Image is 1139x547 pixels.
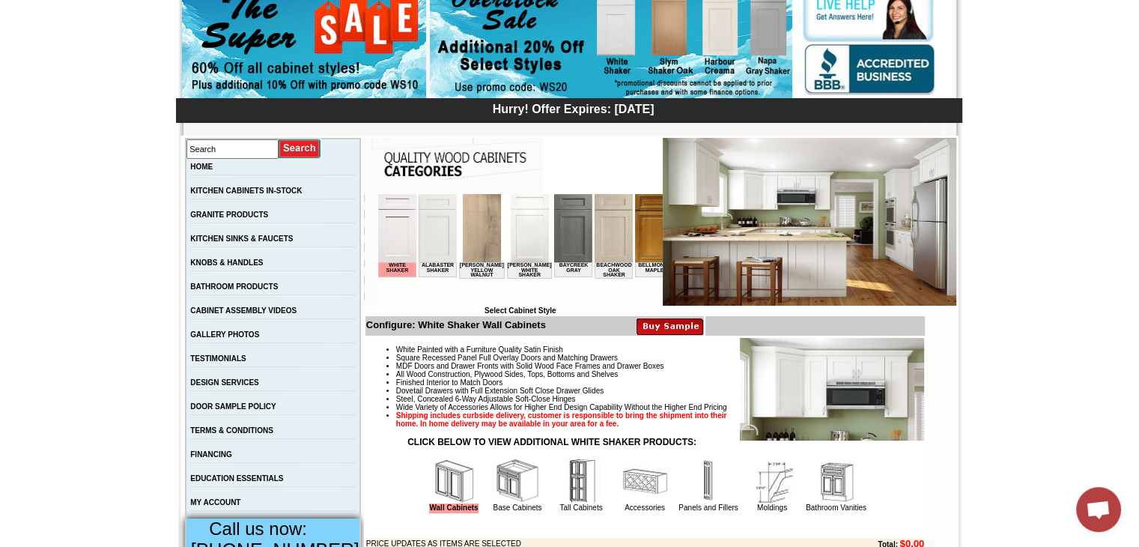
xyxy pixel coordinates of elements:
[625,504,665,512] a: Accessories
[190,259,263,267] a: KNOBS & HANDLES
[740,338,924,441] img: Product Image
[622,459,667,504] img: Accessories
[429,504,478,513] a: Wall Cabinets
[396,362,924,370] li: MDF Doors and Drawer Fronts with Solid Wood Face Frames and Drawer Boxes
[190,378,259,387] a: DESIGN SERVICES
[396,370,924,378] li: All Wood Construction, Plywood Sides, Tops, Bottoms and Shelves
[190,426,273,435] a: TERMS & CONDITIONS
[257,68,295,83] td: Bellmonte Maple
[183,100,962,116] div: Hurry! Offer Expires: [DATE]
[686,459,731,504] img: Panels and Fillers
[757,504,787,512] a: Moldings
[663,138,956,306] img: White Shaker
[1076,487,1121,532] div: Open chat
[396,411,727,428] strong: Shipping includes curbside delivery, customer is responsible to bring the shipment into their hom...
[190,163,213,171] a: HOME
[396,403,924,411] li: Wide Variety of Accessories Allows for Higher End Design Capability Without the Higher End Pricing
[190,498,240,507] a: MY ACCOUNT
[407,437,696,447] strong: CLICK BELOW TO VIEW ADDITIONAL WHITE SHAKER PRODUCTS:
[190,306,297,315] a: CABINET ASSEMBLY VIDEOS
[190,450,232,459] a: FINANCING
[396,378,924,387] li: Finished Interior to Match Doors
[190,330,259,339] a: GALLERY PHOTOS
[279,139,321,159] input: Submit
[493,504,541,512] a: Base Cabinets
[559,504,602,512] a: Tall Cabinets
[378,194,663,306] iframe: Browser incompatible
[396,395,924,403] li: Steel, Concealed 6-Way Adjustable Soft-Close Hinges
[209,519,307,539] span: Call us now:
[495,459,540,504] img: Base Cabinets
[190,282,278,291] a: BATHROOM PRODUCTS
[190,211,268,219] a: GRANITE PRODUCTS
[366,319,546,330] b: Configure: White Shaker Wall Cabinets
[190,354,246,363] a: TESTIMONIALS
[396,354,924,362] li: Square Recessed Panel Full Overlay Doors and Matching Drawers
[485,306,556,315] b: Select Cabinet Style
[431,459,476,504] img: Wall Cabinets
[190,187,302,195] a: KITCHEN CABINETS IN-STOCK
[190,474,283,483] a: EDUCATION ESSENTIALS
[190,402,276,411] a: DOOR SAMPLE POLICY
[806,504,866,512] a: Bathroom Vanities
[396,345,924,354] li: White Painted with a Furniture Quality Satin Finish
[750,459,795,504] img: Moldings
[396,387,924,395] li: Dovetail Drawers with Full Extension Soft Close Drawer Glides
[678,504,738,512] a: Panels and Fillers
[559,459,604,504] img: Tall Cabinets
[813,459,858,504] img: Bathroom Vanities
[190,235,293,243] a: KITCHEN SINKS & FAUCETS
